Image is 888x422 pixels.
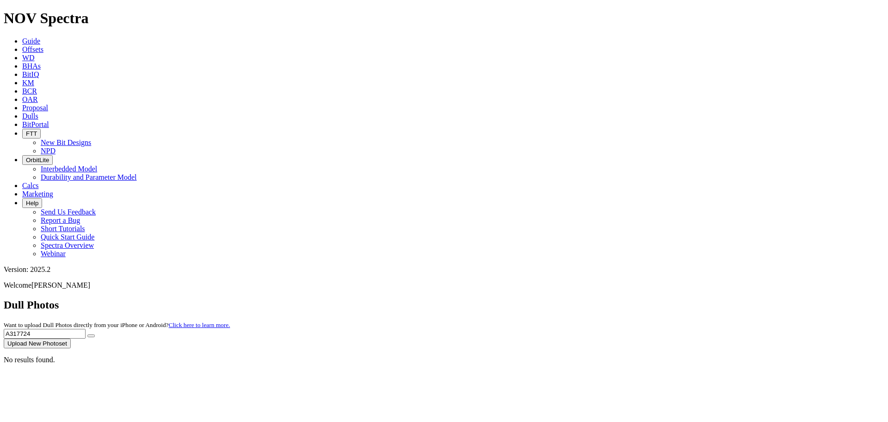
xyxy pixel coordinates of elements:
[4,321,230,328] small: Want to upload Dull Photos directly from your iPhone or Android?
[41,233,94,241] a: Quick Start Guide
[22,54,35,62] a: WD
[26,157,49,164] span: OrbitLite
[41,225,85,233] a: Short Tutorials
[4,356,884,364] p: No results found.
[41,216,80,224] a: Report a Bug
[26,130,37,137] span: FTT
[22,79,34,87] a: KM
[26,200,38,207] span: Help
[22,104,48,112] a: Proposal
[41,208,96,216] a: Send Us Feedback
[22,112,38,120] a: Dulls
[41,250,66,258] a: Webinar
[22,120,49,128] a: BitPortal
[31,281,90,289] span: [PERSON_NAME]
[4,329,86,339] input: Search Serial Number
[4,265,884,274] div: Version: 2025.2
[22,95,38,103] a: OAR
[22,62,41,70] a: BHAs
[22,129,41,139] button: FTT
[4,10,884,27] h1: NOV Spectra
[22,182,39,189] a: Calcs
[22,45,43,53] a: Offsets
[22,70,39,78] a: BitIQ
[41,147,55,155] a: NPD
[22,37,40,45] a: Guide
[22,87,37,95] a: BCR
[4,281,884,290] p: Welcome
[41,165,97,173] a: Interbedded Model
[41,139,91,146] a: New Bit Designs
[4,299,884,311] h2: Dull Photos
[22,198,42,208] button: Help
[169,321,230,328] a: Click here to learn more.
[41,241,94,249] a: Spectra Overview
[41,173,137,181] a: Durability and Parameter Model
[22,190,53,198] a: Marketing
[22,155,53,165] button: OrbitLite
[4,339,71,348] button: Upload New Photoset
